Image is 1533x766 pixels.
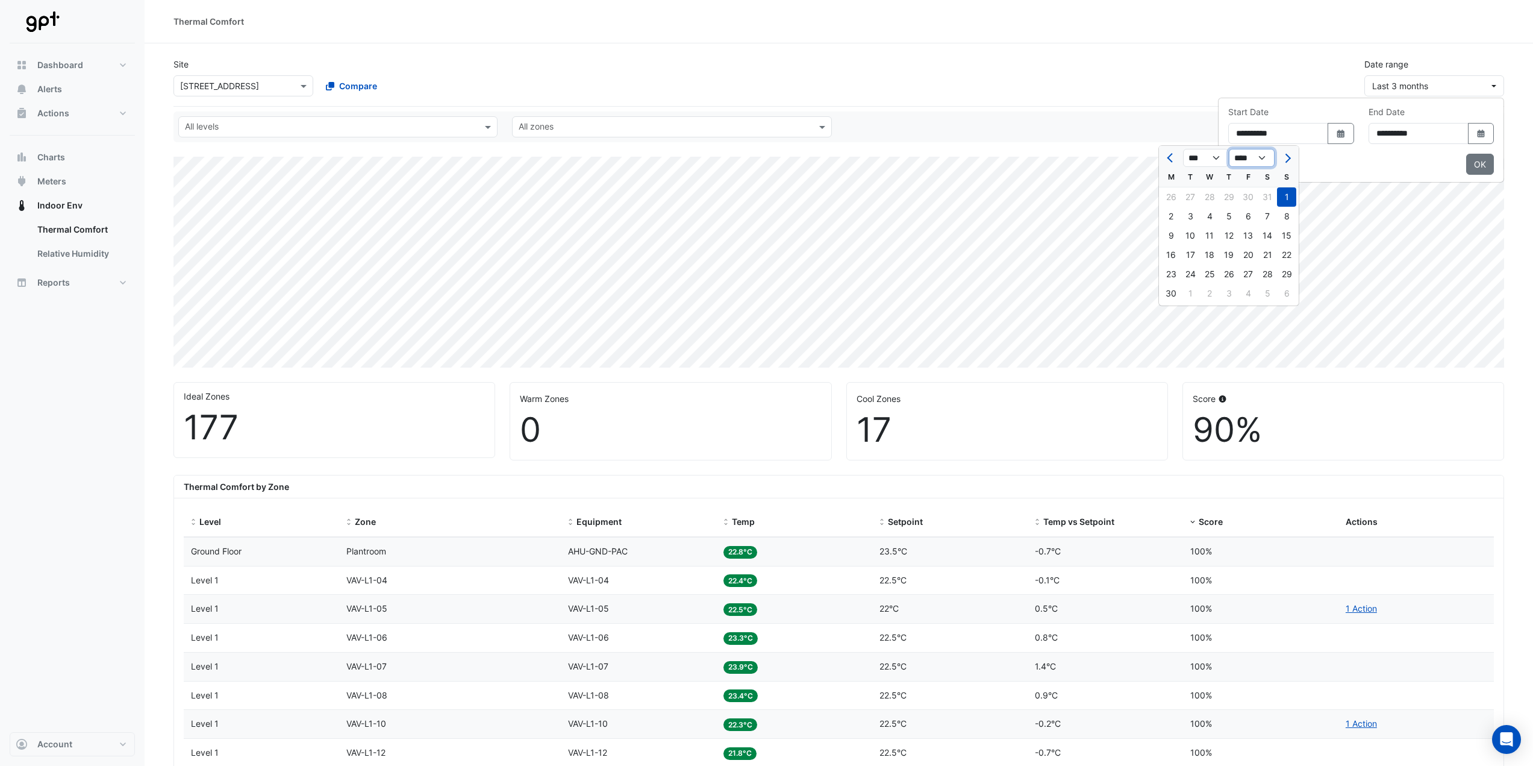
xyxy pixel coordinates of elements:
[16,151,28,163] app-icon: Charts
[1238,226,1258,245] div: 13
[1346,603,1377,614] a: 1 Action
[1258,187,1277,207] div: Saturday, May 31, 2025
[1193,410,1494,450] div: 90%
[1181,207,1200,226] div: Tuesday, June 3, 2025
[191,632,219,642] span: Level 1
[10,271,135,295] button: Reports
[568,603,609,614] span: VAV-L1-05
[568,546,628,556] span: AHU-GND-PAC
[1200,245,1219,265] div: Wednesday, June 18, 2025
[191,747,219,758] span: Level 1
[1277,168,1296,187] div: S
[1219,226,1238,245] div: Thursday, June 12, 2025
[1035,718,1061,729] span: -0.2°C
[339,80,377,92] span: Compare
[879,546,907,556] span: 23.5°C
[1200,187,1219,207] div: 28
[1238,207,1258,226] div: Friday, June 6, 2025
[1364,75,1504,96] button: Last 3 months
[346,575,387,585] span: VAV-L1-04
[1161,226,1181,245] div: 9
[723,546,757,559] span: 22.8°C
[10,101,135,125] button: Actions
[888,516,923,527] span: Setpoint
[723,747,757,760] span: 21.8°C
[10,145,135,169] button: Charts
[1279,148,1294,168] button: Next month
[1219,226,1238,245] div: 12
[28,218,135,242] a: Thermal Comfort
[1219,284,1238,303] div: Thursday, July 3, 2025
[1200,226,1219,245] div: 11
[199,516,221,527] span: Level
[1258,245,1277,265] div: 21
[1190,632,1212,642] span: 100%
[37,277,70,289] span: Reports
[1200,245,1219,265] div: 18
[1277,207,1296,226] div: Sunday, June 8, 2025
[191,718,219,729] span: Level 1
[1258,226,1277,245] div: 14
[346,718,386,729] span: VAV-L1-10
[1476,128,1487,139] fa-icon: Select Date
[1219,265,1238,284] div: Thursday, June 26, 2025
[346,690,387,700] span: VAV-L1-08
[1181,245,1200,265] div: 17
[173,58,189,71] label: Site
[857,410,1158,450] div: 17
[568,661,608,671] span: VAV-L1-07
[1035,575,1060,585] span: -0.1°C
[191,690,219,700] span: Level 1
[1190,718,1212,729] span: 100%
[1035,632,1058,642] span: 0.8°C
[723,661,758,674] span: 23.9°C
[520,392,821,405] div: Warm Zones
[1277,245,1296,265] div: 22
[1161,245,1181,265] div: Monday, June 16, 2025
[1200,187,1219,207] div: Wednesday, May 28, 2025
[1219,207,1238,226] div: 5
[1258,207,1277,226] div: 7
[16,107,28,119] app-icon: Actions
[1346,516,1378,527] span: Actions
[1181,226,1200,245] div: Tuesday, June 10, 2025
[1258,168,1277,187] div: S
[1181,265,1200,284] div: Tuesday, June 24, 2025
[723,689,758,702] span: 23.4°C
[576,516,622,527] span: Equipment
[1258,207,1277,226] div: Saturday, June 7, 2025
[1492,725,1521,754] div: Open Intercom Messenger
[1466,154,1494,175] button: Close
[1277,207,1296,226] div: 8
[1181,245,1200,265] div: Tuesday, June 17, 2025
[184,390,485,403] div: Ideal Zones
[723,603,757,616] span: 22.5°C
[191,661,219,671] span: Level 1
[346,546,386,556] span: Plantroom
[568,575,609,585] span: VAV-L1-04
[10,53,135,77] button: Dashboard
[723,574,757,587] span: 22.4°C
[184,482,289,492] b: Thermal Comfort by Zone
[1219,265,1238,284] div: 26
[173,15,244,28] div: Thermal Comfort
[1161,265,1181,284] div: Monday, June 23, 2025
[1161,284,1181,303] div: 30
[1181,284,1200,303] div: Tuesday, July 1, 2025
[723,632,758,645] span: 23.3°C
[1258,284,1277,303] div: Saturday, July 5, 2025
[346,661,387,671] span: VAV-L1-07
[1181,187,1200,207] div: 27
[37,83,62,95] span: Alerts
[1277,284,1296,303] div: Sunday, July 6, 2025
[355,516,376,527] span: Zone
[1161,265,1181,284] div: 23
[879,632,907,642] span: 22.5°C
[1193,392,1494,405] div: Score
[1228,105,1269,118] label: Start Date
[1238,245,1258,265] div: 20
[1200,226,1219,245] div: Wednesday, June 11, 2025
[1277,226,1296,245] div: 15
[1238,187,1258,207] div: Friday, May 30, 2025
[517,120,554,136] div: All zones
